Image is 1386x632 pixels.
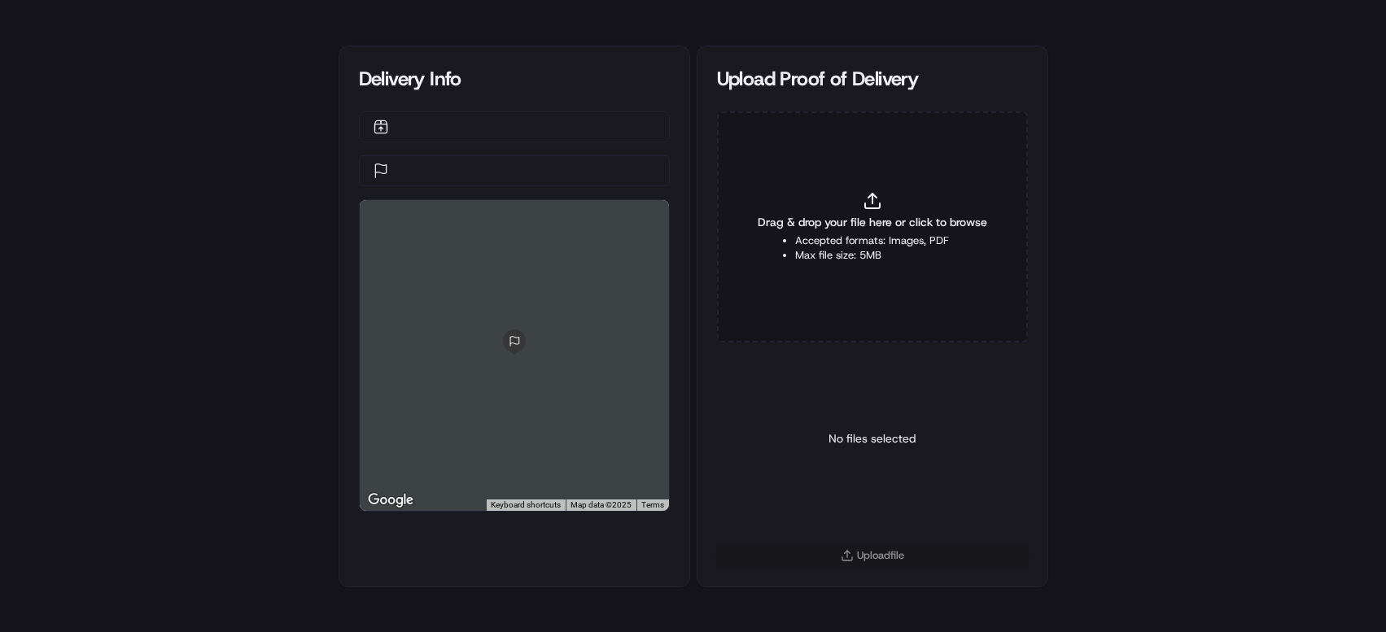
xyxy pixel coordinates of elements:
[364,490,418,511] a: Open this area in Google Maps (opens a new window)
[829,430,916,447] p: No files selected
[571,500,632,509] span: Map data ©2025
[359,66,670,92] div: Delivery Info
[364,490,418,511] img: Google
[717,66,1028,92] div: Upload Proof of Delivery
[491,499,561,511] button: Keyboard shortcuts
[360,200,669,511] div: 0
[795,233,949,248] li: Accepted formats: Images, PDF
[795,248,949,263] li: Max file size: 5MB
[758,214,987,230] span: Drag & drop your file here or click to browse
[641,500,664,509] a: Terms (opens in new tab)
